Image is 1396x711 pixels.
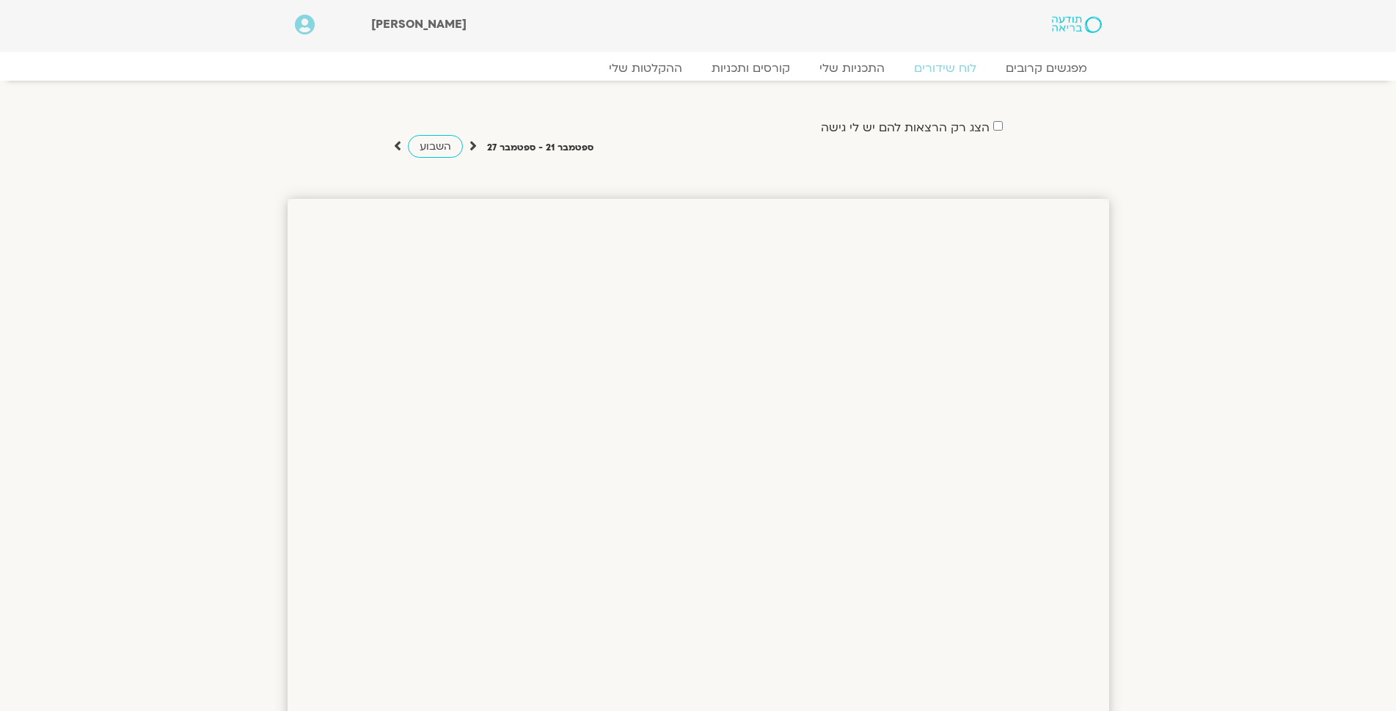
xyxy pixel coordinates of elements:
[371,16,467,32] span: [PERSON_NAME]
[991,61,1102,76] a: מפגשים קרובים
[805,61,899,76] a: התכניות שלי
[487,140,593,156] p: ספטמבר 21 - ספטמבר 27
[821,121,990,134] label: הצג רק הרצאות להם יש לי גישה
[420,139,451,153] span: השבוע
[899,61,991,76] a: לוח שידורים
[697,61,805,76] a: קורסים ותכניות
[295,61,1102,76] nav: Menu
[594,61,697,76] a: ההקלטות שלי
[408,135,463,158] a: השבוע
